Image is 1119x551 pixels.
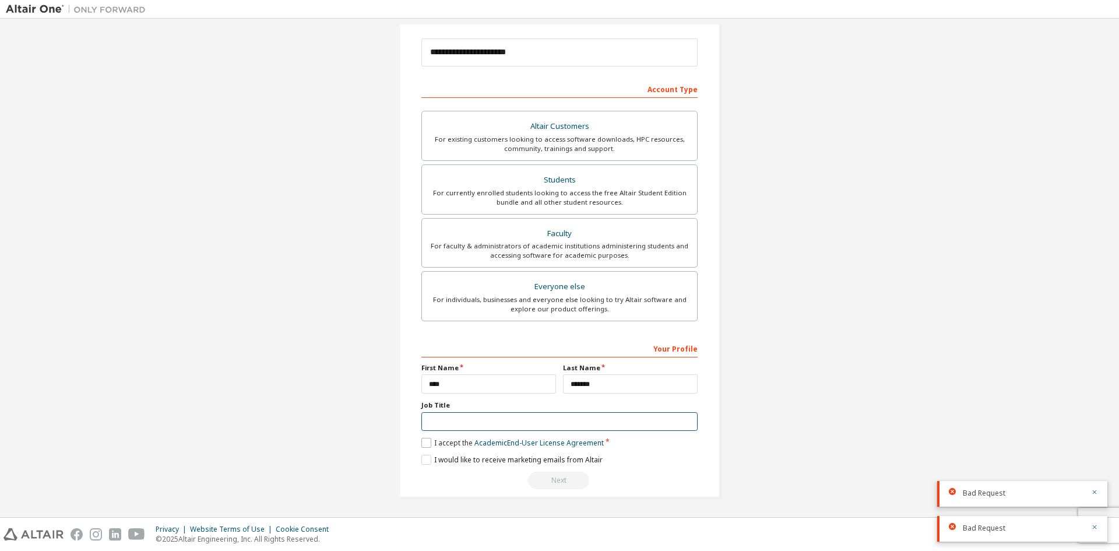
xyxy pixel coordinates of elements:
div: Privacy [156,525,190,534]
a: Academic End-User License Agreement [474,438,604,448]
p: © 2025 Altair Engineering, Inc. All Rights Reserved. [156,534,336,544]
div: For individuals, businesses and everyone else looking to try Altair software and explore our prod... [429,295,690,314]
div: For faculty & administrators of academic institutions administering students and accessing softwa... [429,241,690,260]
img: linkedin.svg [109,528,121,541]
div: Students [429,172,690,188]
div: Account Type [421,79,698,98]
div: For currently enrolled students looking to access the free Altair Student Edition bundle and all ... [429,188,690,207]
img: altair_logo.svg [3,528,64,541]
div: Cookie Consent [276,525,336,534]
label: Job Title [421,401,698,410]
img: youtube.svg [128,528,145,541]
img: instagram.svg [90,528,102,541]
span: Bad Request [963,489,1005,498]
label: I accept the [421,438,604,448]
div: Faculty [429,226,690,242]
img: Altair One [6,3,152,15]
div: Your Profile [421,339,698,357]
img: facebook.svg [71,528,83,541]
label: Last Name [563,363,698,373]
div: Altair Customers [429,118,690,135]
div: Everyone else [429,279,690,295]
label: I would like to receive marketing emails from Altair [421,455,603,465]
span: Bad Request [963,524,1005,533]
div: Read and acccept EULA to continue [421,472,698,489]
label: First Name [421,363,556,373]
div: Website Terms of Use [190,525,276,534]
div: For existing customers looking to access software downloads, HPC resources, community, trainings ... [429,135,690,153]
